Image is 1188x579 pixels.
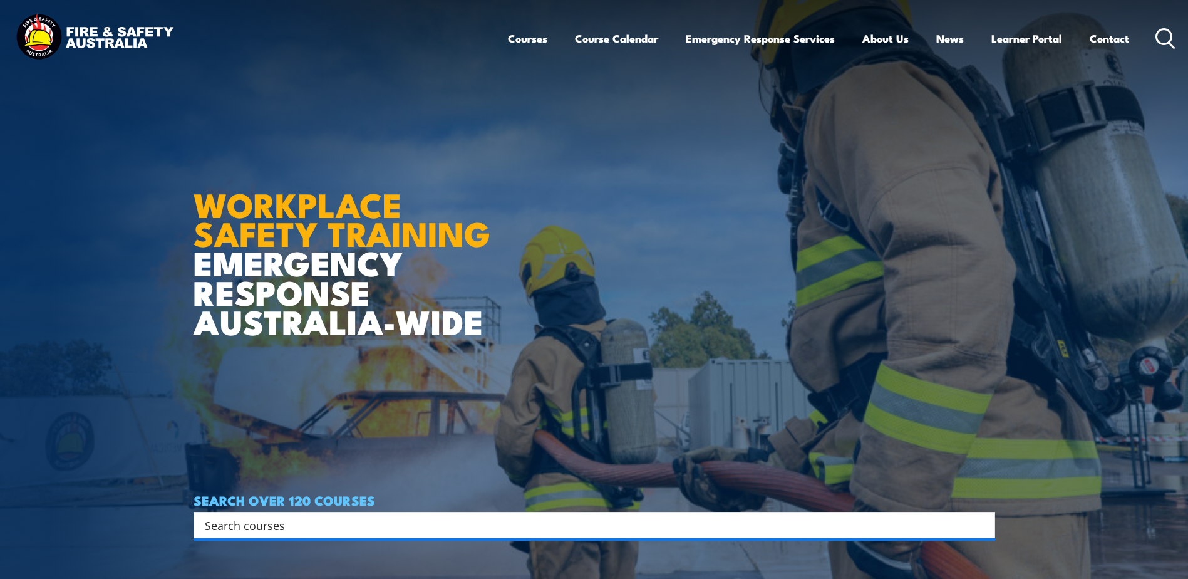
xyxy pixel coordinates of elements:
h4: SEARCH OVER 120 COURSES [194,493,995,507]
form: Search form [207,516,970,534]
a: News [936,22,964,55]
a: Emergency Response Services [686,22,835,55]
a: Course Calendar [575,22,658,55]
strong: WORKPLACE SAFETY TRAINING [194,177,490,259]
a: Contact [1090,22,1129,55]
a: Courses [508,22,547,55]
input: Search input [205,516,968,535]
a: About Us [862,22,909,55]
a: Learner Portal [991,22,1062,55]
button: Search magnifier button [973,516,991,534]
h1: EMERGENCY RESPONSE AUSTRALIA-WIDE [194,158,500,336]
